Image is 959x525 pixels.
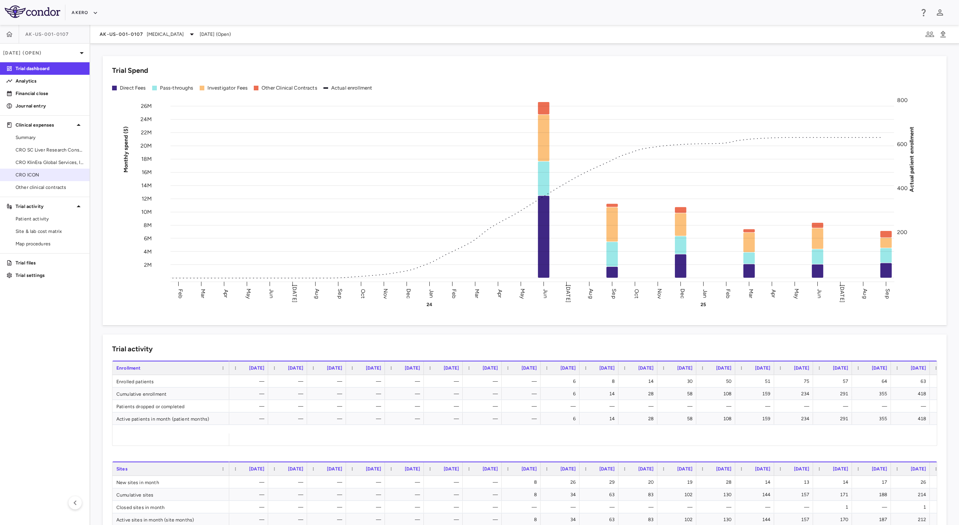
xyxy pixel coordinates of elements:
div: — [742,501,770,513]
span: [DATE] [249,466,264,472]
div: — [859,501,887,513]
div: Active patients in month (patient months) [112,412,229,425]
span: CRO SC Liver Research Consortium LLC [16,146,83,153]
span: [DATE] [444,365,459,371]
div: Cumulative enrollment [112,388,229,400]
div: — [353,388,381,400]
div: — [587,400,615,412]
span: Sites [116,466,128,472]
div: 14 [820,476,848,488]
tspan: 22M [141,129,152,136]
span: [DATE] [794,365,809,371]
span: [DATE] [833,365,848,371]
div: — [353,412,381,425]
tspan: 16M [142,169,152,176]
p: Trial settings [16,272,83,279]
div: — [236,476,264,488]
div: — [431,388,459,400]
div: 8 [509,476,537,488]
div: — [314,412,342,425]
div: — [470,400,498,412]
div: — [275,501,303,513]
div: 144 [742,488,770,501]
div: 14 [742,476,770,488]
div: — [548,501,576,513]
span: [DATE] [794,466,809,472]
text: Apr [771,289,777,298]
div: 418 [898,388,926,400]
div: 8 [509,488,537,501]
div: — [275,476,303,488]
div: — [898,400,926,412]
div: — [431,501,459,513]
div: 130 [703,488,731,501]
div: — [353,501,381,513]
div: — [625,400,653,412]
div: — [781,501,809,513]
div: Investigator Fees [207,85,248,92]
span: Other clinical contracts [16,184,83,191]
tspan: 26M [141,103,152,109]
span: [DATE] [288,365,303,371]
div: 102 [664,488,692,501]
div: 58 [664,388,692,400]
text: Jun [268,289,275,298]
div: — [392,476,420,488]
span: [DATE] [716,466,731,472]
span: [DATE] [483,365,498,371]
div: — [703,400,731,412]
span: [MEDICAL_DATA] [147,31,184,38]
span: [DATE] [560,365,576,371]
text: May [793,288,800,299]
div: 28 [625,388,653,400]
div: 159 [742,412,770,425]
div: 188 [859,488,887,501]
div: — [392,388,420,400]
div: 26 [548,476,576,488]
div: 6 [548,412,576,425]
text: Sep [611,289,617,298]
text: Nov [382,288,389,299]
text: Apr [497,289,503,298]
div: — [431,476,459,488]
div: 355 [859,412,887,425]
div: — [314,476,342,488]
div: 17 [859,476,887,488]
div: 34 [548,488,576,501]
text: Aug [314,289,320,298]
text: Dec [679,288,686,298]
span: [DATE] [677,365,692,371]
div: — [392,412,420,425]
div: 6 [548,375,576,388]
span: [DATE] [366,466,381,472]
text: Jan [428,289,435,298]
span: [DATE] [366,365,381,371]
div: Patients dropped or completed [112,400,229,412]
span: [DATE] [638,365,653,371]
div: — [470,501,498,513]
div: Direct Fees [120,85,146,92]
span: [DATE] [677,466,692,472]
span: [DATE] [288,466,303,472]
text: Jun [816,289,823,298]
div: 214 [898,488,926,501]
div: 50 [703,375,731,388]
div: — [314,375,342,388]
img: logo-full-BYUhSk78.svg [5,5,60,18]
div: 64 [859,375,887,388]
div: 291 [820,388,848,400]
span: [DATE] [716,365,731,371]
text: 24 [427,302,432,307]
tspan: 400 [897,185,908,192]
text: Oct [360,289,366,298]
div: — [509,388,537,400]
div: — [236,375,264,388]
div: — [431,412,459,425]
div: 6 [548,388,576,400]
div: — [431,400,459,412]
div: — [392,501,420,513]
div: 108 [703,388,731,400]
div: — [275,400,303,412]
div: — [314,400,342,412]
span: [DATE] [872,466,887,472]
